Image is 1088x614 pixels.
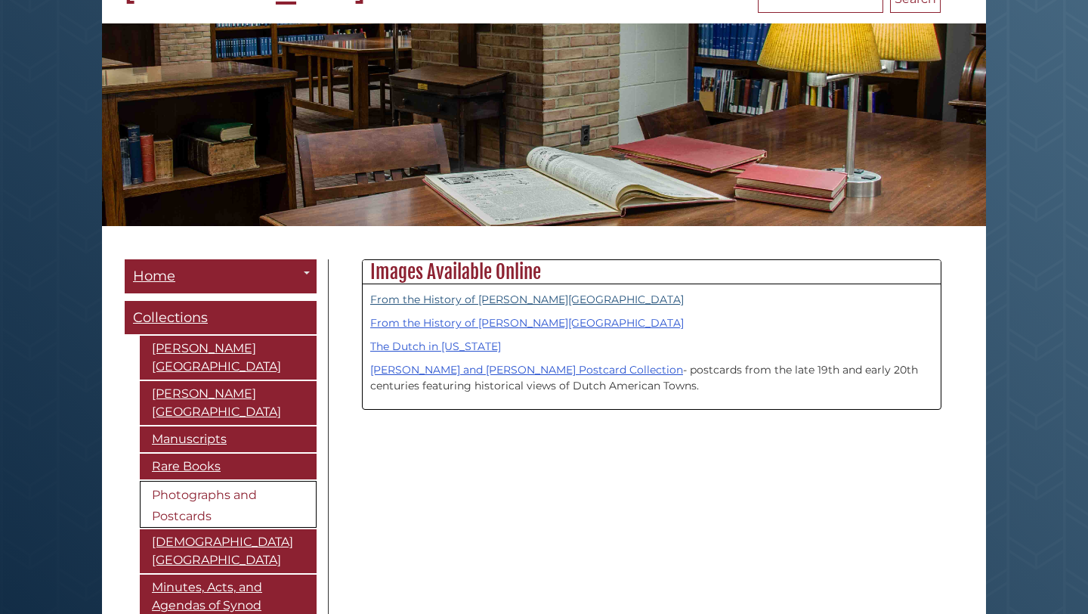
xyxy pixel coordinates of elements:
span: Collections [133,309,208,326]
a: [PERSON_NAME][GEOGRAPHIC_DATA] [140,336,317,380]
h2: Images Available Online [363,260,941,284]
a: From the History of [PERSON_NAME][GEOGRAPHIC_DATA] [370,293,684,306]
a: From the History of [PERSON_NAME][GEOGRAPHIC_DATA] [370,316,684,330]
span: Home [133,268,175,284]
a: Home [125,259,317,293]
a: Photographs and Postcards [140,481,317,528]
a: [PERSON_NAME] and [PERSON_NAME] Postcard Collection [370,363,683,377]
a: [PERSON_NAME][GEOGRAPHIC_DATA] [140,381,317,425]
a: Rare Books [140,454,317,479]
a: Manuscripts [140,426,317,452]
a: Collections [125,301,317,335]
a: [DEMOGRAPHIC_DATA][GEOGRAPHIC_DATA] [140,529,317,573]
p: - postcards from the late 19th and early 20th centuries featuring historical views of Dutch Ameri... [370,362,933,394]
a: The Dutch in [US_STATE] [370,340,501,353]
